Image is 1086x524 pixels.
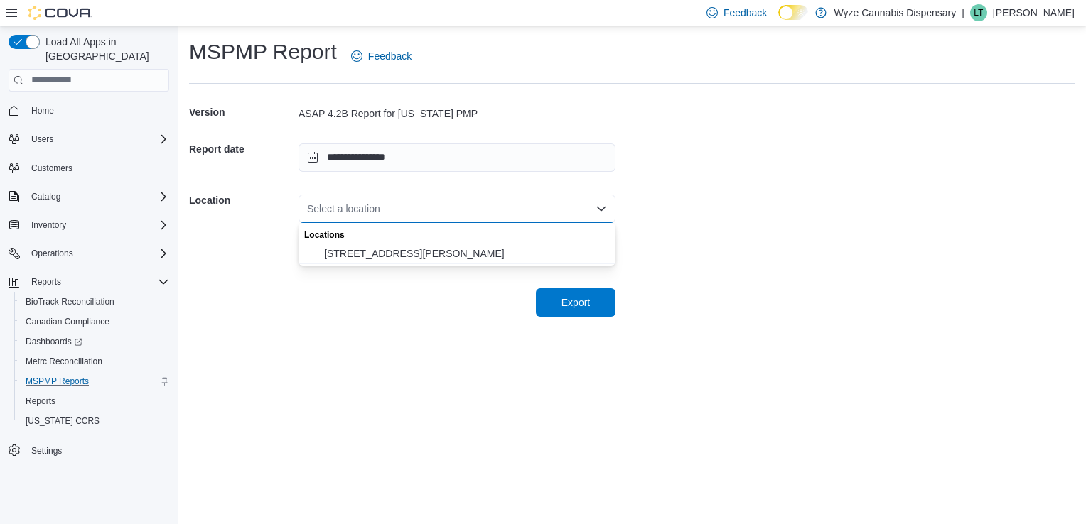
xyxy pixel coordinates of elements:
span: Feedback [368,49,412,63]
button: Operations [26,245,79,262]
span: Reports [20,393,169,410]
span: Users [31,133,53,145]
input: Dark Mode [778,5,808,20]
span: Export [561,295,590,310]
a: Settings [26,442,68,459]
span: Reports [31,276,61,288]
input: Press the down key to open a popover containing a calendar. [299,143,615,172]
button: Canadian Compliance [14,312,175,332]
button: Inventory [3,215,175,235]
span: Reports [26,273,169,290]
p: | [962,4,964,21]
span: Reports [26,395,55,407]
span: MSPMP Reports [26,376,89,387]
button: Inventory [26,217,72,234]
span: Inventory [26,217,169,234]
span: LT [974,4,983,21]
button: Settings [3,440,175,460]
h5: Location [189,186,296,214]
button: [US_STATE] CCRS [14,411,175,431]
span: Feedback [724,6,767,20]
h5: Version [189,98,296,126]
nav: Complex example [9,94,169,498]
input: Accessible screen reader label [307,200,308,217]
span: Home [31,105,54,116]
a: Feedback [345,42,417,70]
span: BioTrack Reconciliation [26,296,114,307]
button: Operations [3,244,175,263]
h5: Report date [189,135,296,163]
div: Choose from the following options [299,223,615,264]
button: Reports [3,272,175,292]
span: Operations [31,248,73,259]
a: Dashboards [14,332,175,351]
span: Catalog [26,188,169,205]
a: Customers [26,160,78,177]
button: Close list of options [596,203,607,214]
span: Canadian Compliance [26,316,109,327]
button: Users [3,129,175,149]
a: Metrc Reconciliation [20,353,108,370]
div: ASAP 4.2B Report for [US_STATE] PMP [299,107,615,121]
button: BioTrack Reconciliation [14,292,175,312]
a: Home [26,102,60,119]
span: Settings [31,445,62,457]
button: Catalog [3,187,175,207]
span: BioTrack Reconciliation [20,293,169,310]
button: Home [3,100,175,121]
a: Reports [20,393,61,410]
span: Dashboards [20,333,169,350]
button: Reports [14,391,175,411]
button: Customers [3,158,175,178]
span: Metrc Reconciliation [20,353,169,370]
span: Home [26,102,169,119]
button: Users [26,131,59,148]
button: Export [536,288,615,317]
div: Lucas Todd [970,4,987,21]
span: Settings [26,441,169,459]
p: Wyze Cannabis Dispensary [834,4,956,21]
span: [US_STATE] CCRS [26,415,100,427]
a: BioTrack Reconciliation [20,293,120,310]
a: MSPMP Reports [20,373,95,390]
span: Operations [26,245,169,262]
div: Locations [299,223,615,244]
a: Canadian Compliance [20,313,115,330]
span: Inventory [31,219,66,231]
a: [US_STATE] CCRS [20,413,105,430]
span: Load All Apps in [GEOGRAPHIC_DATA] [40,35,169,63]
span: Customers [26,159,169,177]
a: Dashboards [20,333,88,350]
button: Metrc Reconciliation [14,351,175,371]
span: Canadian Compliance [20,313,169,330]
button: Catalog [26,188,66,205]
span: [STREET_ADDRESS][PERSON_NAME] [324,246,607,261]
span: Customers [31,163,72,174]
span: Catalog [31,191,60,202]
span: Washington CCRS [20,413,169,430]
button: 2300 S Harper Road [299,244,615,264]
img: Cova [28,6,92,20]
span: Dark Mode [778,20,779,21]
span: Dashboards [26,336,82,347]
span: Metrc Reconciliation [26,356,102,367]
p: [PERSON_NAME] [993,4,1075,21]
span: Users [26,131,169,148]
button: Reports [26,273,67,290]
button: MSPMP Reports [14,371,175,391]
h1: MSPMP Report [189,38,337,66]
span: MSPMP Reports [20,373,169,390]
